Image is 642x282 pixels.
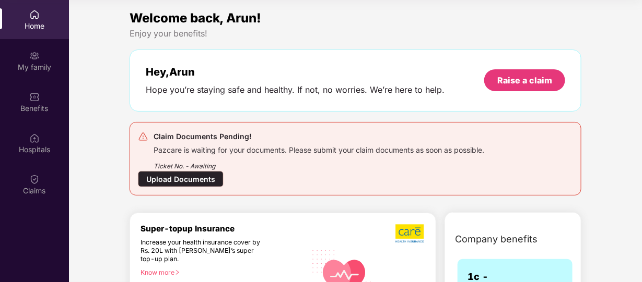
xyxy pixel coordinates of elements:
img: svg+xml;base64,PHN2ZyBpZD0iSG9tZSIgeG1sbnM9Imh0dHA6Ly93d3cudzMub3JnLzIwMDAvc3ZnIiB3aWR0aD0iMjAiIG... [29,9,40,20]
div: Increase your health insurance cover by Rs. 20L with [PERSON_NAME]’s super top-up plan. [141,238,262,264]
span: Welcome back, Arun! [130,10,261,26]
img: svg+xml;base64,PHN2ZyBpZD0iQ2xhaW0iIHhtbG5zPSJodHRwOi8vd3d3LnczLm9yZy8yMDAwL3N2ZyIgd2lkdGg9IjIwIi... [29,174,40,185]
div: Pazcare is waiting for your documents. Please submit your claim documents as soon as possible. [154,143,484,155]
div: Raise a claim [497,75,552,86]
img: svg+xml;base64,PHN2ZyBpZD0iSG9zcGl0YWxzIiB4bWxucz0iaHR0cDovL3d3dy53My5vcmcvMjAwMC9zdmciIHdpZHRoPS... [29,133,40,143]
div: Claim Documents Pending! [154,130,484,143]
div: Upload Documents [138,171,224,187]
div: Ticket No. - Awaiting [154,155,484,171]
img: b5dec4f62d2307b9de63beb79f102df3.png [395,224,425,243]
img: svg+xml;base64,PHN2ZyBpZD0iQmVuZWZpdHMiIHhtbG5zPSJodHRwOi8vd3d3LnczLm9yZy8yMDAwL3N2ZyIgd2lkdGg9Ij... [29,92,40,102]
span: right [174,269,180,275]
div: Hey, Arun [146,66,445,78]
div: Hope you’re staying safe and healthy. If not, no worries. We’re here to help. [146,84,445,95]
div: Super-topup Insurance [141,224,307,234]
img: svg+xml;base64,PHN2ZyB3aWR0aD0iMjAiIGhlaWdodD0iMjAiIHZpZXdCb3g9IjAgMCAyMCAyMCIgZmlsbD0ibm9uZSIgeG... [29,51,40,61]
span: Company benefits [456,232,538,247]
img: svg+xml;base64,PHN2ZyB4bWxucz0iaHR0cDovL3d3dy53My5vcmcvMjAwMC9zdmciIHdpZHRoPSIyNCIgaGVpZ2h0PSIyNC... [138,131,148,142]
div: Know more [141,268,300,276]
div: Enjoy your benefits! [130,28,581,39]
